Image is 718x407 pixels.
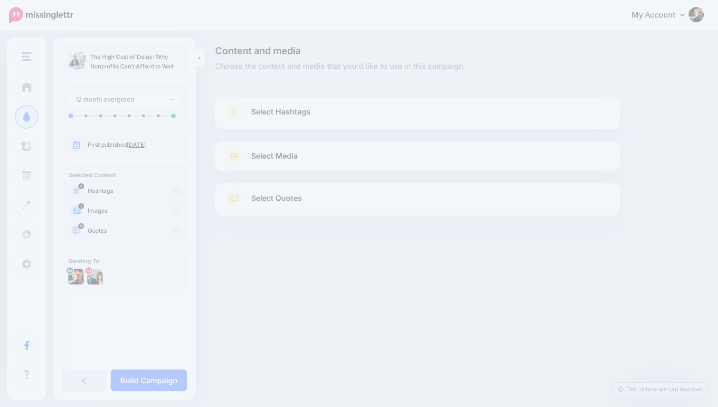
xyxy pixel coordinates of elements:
span: Select Hashtags [251,105,311,118]
p: Hashtags [88,187,180,195]
span: 13 [78,223,84,229]
img: 1752166776300-37809.png [68,269,84,284]
span: 3 [78,203,84,209]
a: Tell us how we can improve [613,383,707,396]
a: My Account [622,4,704,27]
a: Select Quotes [225,191,611,216]
img: menu.png [22,52,31,61]
a: Select Media [225,149,611,164]
a: [DATE] [127,141,146,148]
span: Content and media [215,46,620,56]
h4: Selected Content [68,171,180,179]
h4: Sending To [68,257,180,265]
div: 12 month evergreen [76,94,169,105]
img: Missinglettr [9,7,73,23]
p: First published [88,141,180,149]
span: 4 [78,183,84,189]
img: 5c2ed164c085c9fe7ea94a136aff7b1d_thumb.jpg [68,52,85,69]
span: Select Quotes [251,192,302,205]
p: The High Cost of Delay: Why Nonprofits Can’t Afford to Wait [90,52,180,71]
p: Images [88,207,180,215]
p: Quotes [88,227,180,235]
span: Select Media [251,150,298,162]
button: 12 month evergreen [68,90,180,109]
img: 450443578_493070499842563_3737950014129116528_n-bsa148994.jpg [87,269,103,284]
a: Select Hashtags [225,104,611,129]
span: Choose the content and media that you'd like to use in this campaign. [215,60,620,73]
